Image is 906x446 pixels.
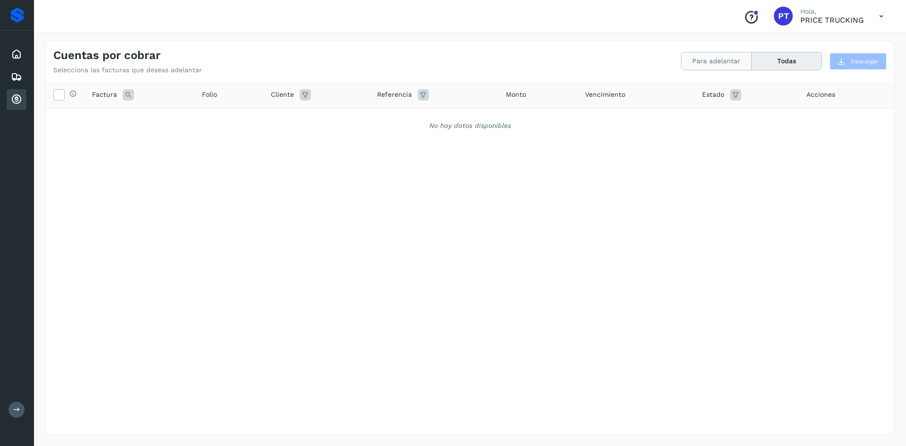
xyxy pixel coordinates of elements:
[851,57,879,66] span: Descargar
[506,90,526,100] span: Monto
[7,89,26,110] div: Cuentas por cobrar
[271,90,294,100] span: Cliente
[830,53,887,70] button: Descargar
[7,67,26,87] div: Embarques
[202,90,217,100] span: Folio
[800,16,864,25] p: PRICE TRUCKING
[752,52,822,70] button: Todas
[58,121,882,131] div: No hay datos disponibles
[377,90,412,100] span: Referencia
[53,66,202,74] p: Selecciona las facturas que deseas adelantar
[702,90,724,100] span: Estado
[806,90,835,100] span: Acciones
[53,49,160,62] h4: Cuentas por cobrar
[800,8,864,16] p: Hola,
[681,52,752,70] button: Para adelantar
[92,90,117,100] span: Factura
[7,44,26,65] div: Inicio
[585,90,625,100] span: Vencimiento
